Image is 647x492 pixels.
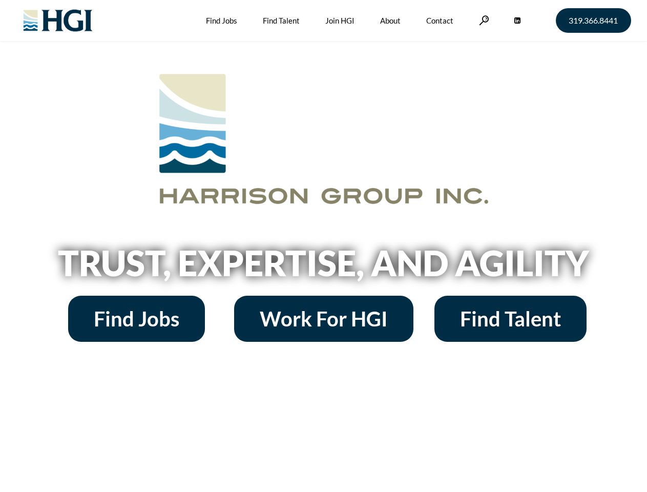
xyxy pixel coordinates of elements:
span: Find Talent [460,309,561,329]
a: Find Jobs [68,296,205,342]
a: 319.366.8441 [556,8,631,33]
span: Work For HGI [260,309,388,329]
a: Work For HGI [234,296,413,342]
span: 319.366.8441 [569,16,618,25]
a: Search [479,15,489,25]
h2: Trust, Expertise, and Agility [32,245,616,280]
a: Find Talent [434,296,587,342]
span: Find Jobs [94,309,179,329]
